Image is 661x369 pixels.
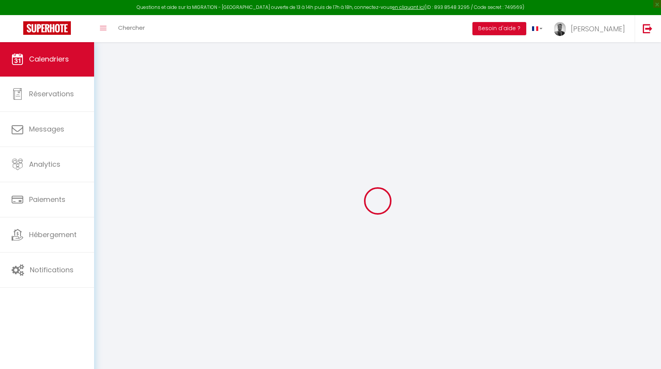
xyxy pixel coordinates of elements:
[118,24,145,32] span: Chercher
[29,89,74,99] span: Réservations
[571,24,625,34] span: [PERSON_NAME]
[548,15,635,42] a: ... [PERSON_NAME]
[29,159,60,169] span: Analytics
[30,265,74,275] span: Notifications
[554,22,566,36] img: ...
[112,15,151,42] a: Chercher
[29,54,69,64] span: Calendriers
[29,124,64,134] span: Messages
[643,24,652,33] img: logout
[23,21,71,35] img: Super Booking
[392,4,424,10] a: en cliquant ici
[29,230,77,239] span: Hébergement
[472,22,526,35] button: Besoin d'aide ?
[29,195,65,204] span: Paiements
